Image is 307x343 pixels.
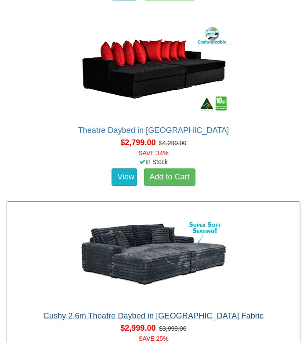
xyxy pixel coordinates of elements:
[78,126,229,135] a: Theatre Daybed in [GEOGRAPHIC_DATA]
[75,21,233,117] img: Theatre Daybed in Fabric
[120,324,155,332] span: $2,999.00
[112,168,137,186] a: View
[138,335,168,342] font: SAVE 25%
[144,168,195,186] a: Add to Cart
[120,138,155,147] span: $2,799.00
[75,206,233,303] img: Cushy 2.6m Theatre Daybed in Jumbo Cord Fabric
[138,150,168,157] font: SAVE 34%
[43,311,264,320] a: Cushy 2.6m Theatre Daybed in [GEOGRAPHIC_DATA] Fabric
[159,139,186,146] del: $4,299.00
[5,157,302,166] div: In Stock
[159,325,186,332] del: $3,999.00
